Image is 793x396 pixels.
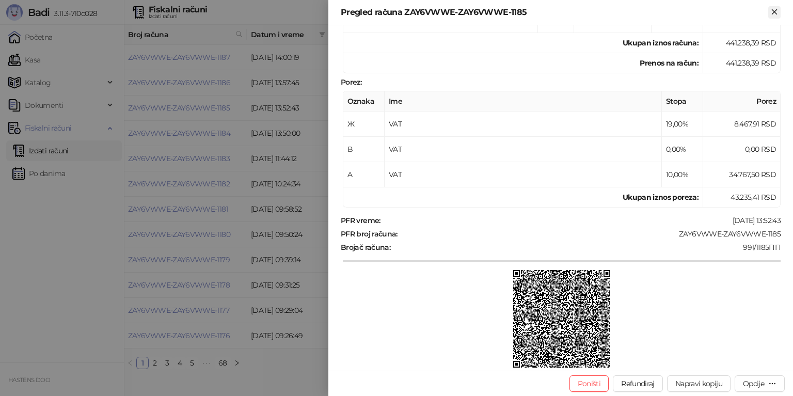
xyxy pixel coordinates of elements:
td: 441.238,39 RSD [703,53,781,73]
div: 991/1185ПП [391,243,782,252]
strong: Ukupan iznos poreza: [623,193,699,202]
td: Ж [343,112,385,137]
th: Ime [385,91,662,112]
strong: PFR vreme : [341,216,380,225]
div: Opcije [743,379,764,388]
strong: Ukupan iznos računa : [623,38,699,47]
div: [DATE] 13:52:43 [382,216,782,225]
div: ZAY6VWWE-ZAY6VWWE-1185 [399,229,782,239]
td: VAT [385,137,662,162]
button: Opcije [735,375,785,392]
td: 0,00 RSD [703,137,781,162]
button: Zatvori [768,6,781,19]
img: QR kod [513,270,611,368]
td: 43.235,41 RSD [703,187,781,208]
div: Pregled računa ZAY6VWWE-ZAY6VWWE-1185 [341,6,768,19]
th: Oznaka [343,91,385,112]
th: Porez [703,91,781,112]
button: Poništi [569,375,609,392]
td: 0,00% [662,137,703,162]
td: 10,00% [662,162,703,187]
strong: Brojač računa : [341,243,390,252]
td: A [343,162,385,187]
td: B [343,137,385,162]
span: Napravi kopiju [675,379,722,388]
th: Stopa [662,91,703,112]
td: 8.467,91 RSD [703,112,781,137]
td: 19,00% [662,112,703,137]
button: Refundiraj [613,375,663,392]
strong: PFR broj računa : [341,229,398,239]
td: 441.238,39 RSD [703,33,781,53]
td: 34.767,50 RSD [703,162,781,187]
td: VAT [385,112,662,137]
button: Napravi kopiju [667,375,731,392]
strong: Porez : [341,77,361,87]
td: VAT [385,162,662,187]
strong: Prenos na račun : [640,58,699,68]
